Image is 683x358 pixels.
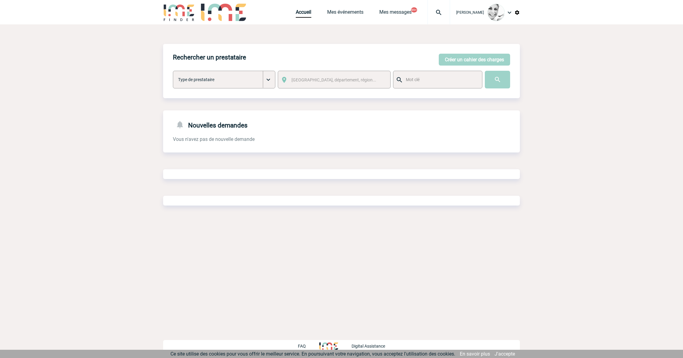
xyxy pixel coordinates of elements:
a: Mes messages [379,9,412,18]
span: Vous n'avez pas de nouvelle demande [173,136,255,142]
p: Digital Assistance [352,344,385,349]
a: J'accepte [495,351,515,357]
span: [GEOGRAPHIC_DATA], département, région... [291,77,376,82]
img: notifications-24-px-g.png [175,120,188,129]
input: Submit [485,71,510,88]
img: IME-Finder [163,4,195,21]
a: FAQ [298,343,319,349]
span: Ce site utilise des cookies pour vous offrir le meilleur service. En poursuivant votre navigation... [170,351,455,357]
p: FAQ [298,344,306,349]
a: En savoir plus [460,351,490,357]
button: 99+ [411,7,417,13]
input: Mot clé [404,76,477,84]
span: [PERSON_NAME] [456,10,484,15]
a: Accueil [296,9,311,18]
a: Mes événements [327,9,363,18]
img: 103013-0.jpeg [488,4,505,21]
h4: Nouvelles demandes [173,120,248,129]
img: http://www.idealmeetingsevents.fr/ [319,342,338,350]
h4: Rechercher un prestataire [173,54,246,61]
